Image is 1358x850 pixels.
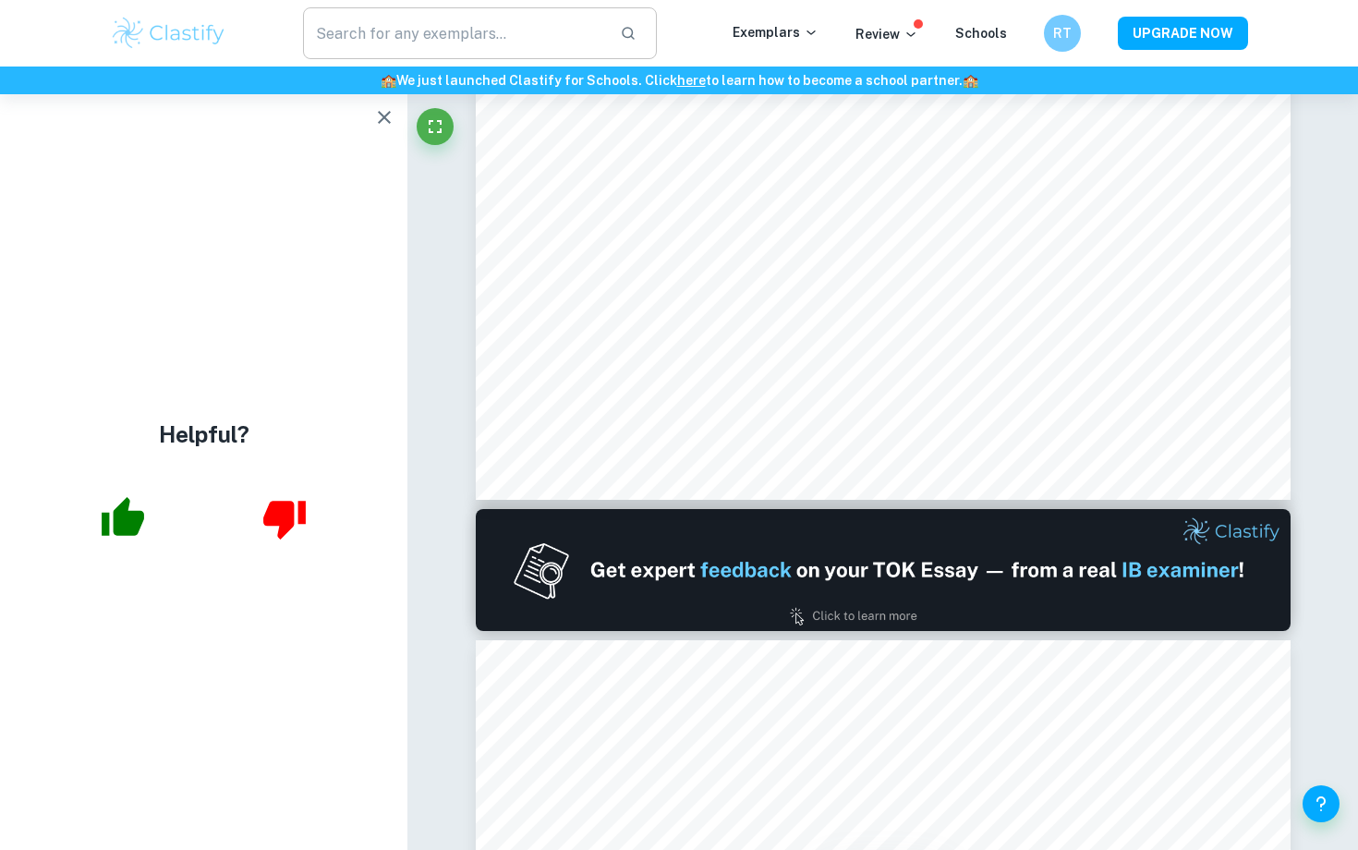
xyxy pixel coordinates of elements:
img: Clastify logo [110,15,227,52]
p: Exemplars [733,22,818,42]
button: Help and Feedback [1303,785,1340,822]
button: UPGRADE NOW [1118,17,1248,50]
input: Search for any exemplars... [303,7,605,59]
p: Review [855,24,918,44]
h4: Helpful? [159,418,249,451]
h6: We just launched Clastify for Schools. Click to learn how to become a school partner. [4,70,1354,91]
button: Fullscreen [417,108,454,145]
a: Schools [955,26,1007,41]
button: RT [1044,15,1081,52]
span: 🏫 [381,73,396,88]
h6: RT [1052,23,1073,43]
span: 🏫 [963,73,978,88]
img: Ad [476,509,1291,631]
a: here [677,73,706,88]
